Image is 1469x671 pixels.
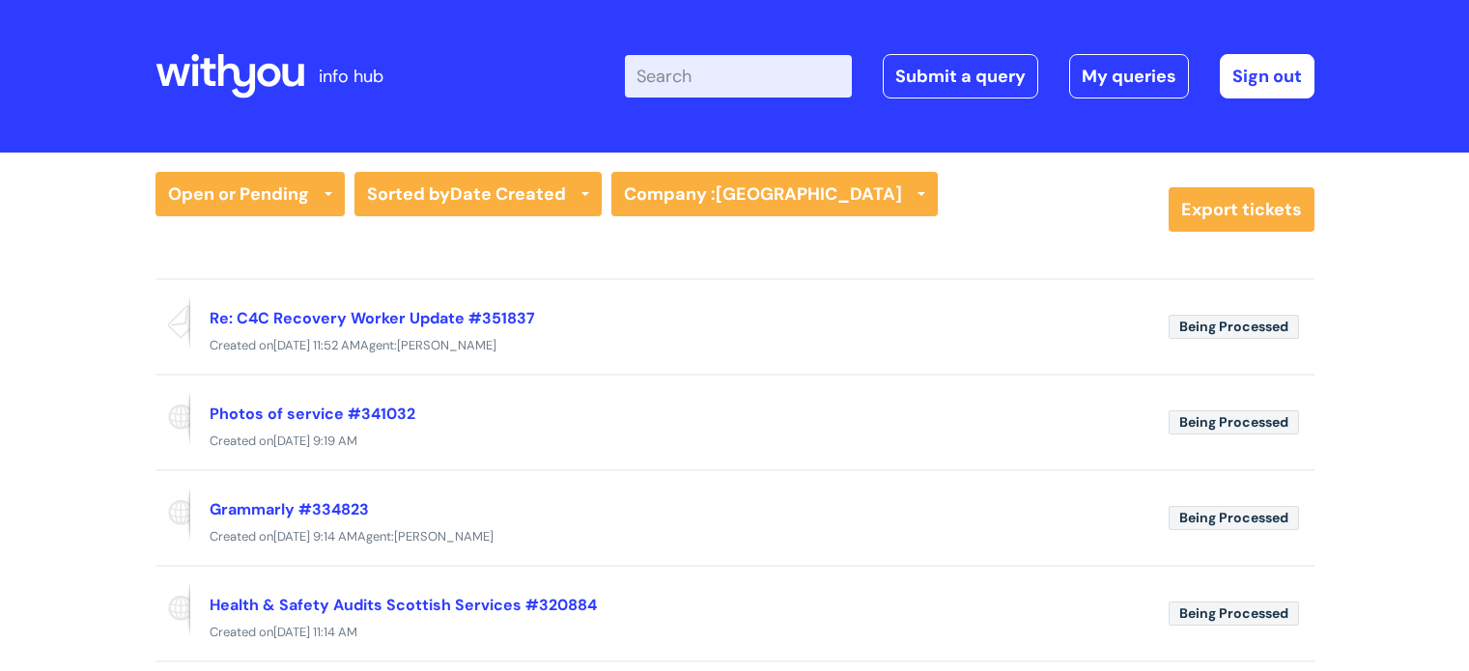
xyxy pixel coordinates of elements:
[883,54,1038,98] a: Submit a query
[354,172,602,216] a: Sorted byDate Created
[611,172,938,216] a: Company :[GEOGRAPHIC_DATA]
[210,404,415,424] a: Photos of service #341032
[1169,410,1299,434] span: Being Processed
[1169,187,1314,232] a: Export tickets
[1220,54,1314,98] a: Sign out
[273,337,360,353] span: [DATE] 11:52 AM
[155,391,190,445] span: Reported via portal
[155,295,190,349] span: Reported via email
[210,308,535,328] a: Re: C4C Recovery Worker Update #351837
[155,172,345,216] a: Open or Pending
[625,54,1314,98] div: | -
[155,487,190,541] span: Reported via portal
[1069,54,1189,98] a: My queries
[155,525,1314,549] div: Created on Agent:
[625,55,852,98] input: Search
[273,528,357,545] span: [DATE] 9:14 AM
[210,499,369,519] a: Grammarly #334823
[1169,601,1299,626] span: Being Processed
[273,624,357,640] span: [DATE] 11:14 AM
[397,337,496,353] span: [PERSON_NAME]
[273,433,357,449] span: [DATE] 9:19 AM
[450,182,566,206] b: Date Created
[394,528,494,545] span: [PERSON_NAME]
[155,621,1314,645] div: Created on
[155,582,190,636] span: Reported via portal
[155,430,1314,454] div: Created on
[1169,506,1299,530] span: Being Processed
[210,595,597,615] a: Health & Safety Audits Scottish Services #320884
[1169,315,1299,339] span: Being Processed
[319,61,383,92] p: info hub
[155,334,1314,358] div: Created on Agent:
[716,182,902,206] strong: [GEOGRAPHIC_DATA]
